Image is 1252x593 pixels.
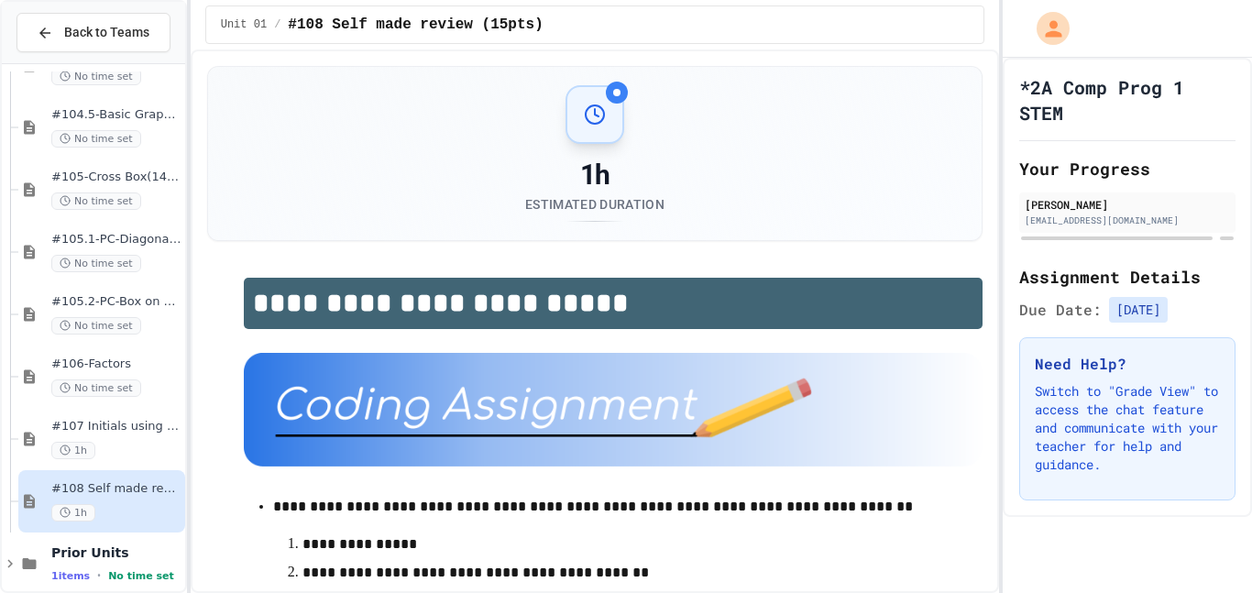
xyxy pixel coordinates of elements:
[525,159,664,192] div: 1h
[221,17,267,32] span: Unit 01
[51,504,95,522] span: 1h
[1025,214,1230,227] div: [EMAIL_ADDRESS][DOMAIN_NAME]
[51,379,141,397] span: No time set
[51,294,181,310] span: #105.2-PC-Box on Box
[1035,353,1220,375] h3: Need Help?
[16,13,170,52] button: Back to Teams
[51,570,90,582] span: 1 items
[1019,264,1236,290] h2: Assignment Details
[108,570,174,582] span: No time set
[51,357,181,372] span: #106-Factors
[288,14,543,36] span: #108 Self made review (15pts)
[51,419,181,434] span: #107 Initials using shapes
[51,107,181,123] span: #104.5-Basic Graphics Review
[51,130,141,148] span: No time set
[51,192,141,210] span: No time set
[51,481,181,497] span: #108 Self made review (15pts)
[51,255,141,272] span: No time set
[51,317,141,335] span: No time set
[1019,299,1102,321] span: Due Date:
[64,23,149,42] span: Back to Teams
[274,17,280,32] span: /
[51,68,141,85] span: No time set
[525,195,664,214] div: Estimated Duration
[51,170,181,185] span: #105-Cross Box(14pts)
[51,544,181,561] span: Prior Units
[97,568,101,583] span: •
[1019,156,1236,181] h2: Your Progress
[1025,196,1230,213] div: [PERSON_NAME]
[1035,382,1220,474] p: Switch to "Grade View" to access the chat feature and communicate with your teacher for help and ...
[1017,7,1074,49] div: My Account
[1109,297,1168,323] span: [DATE]
[51,232,181,247] span: #105.1-PC-Diagonal line
[51,442,95,459] span: 1h
[1019,74,1236,126] h1: *2A Comp Prog 1 STEM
